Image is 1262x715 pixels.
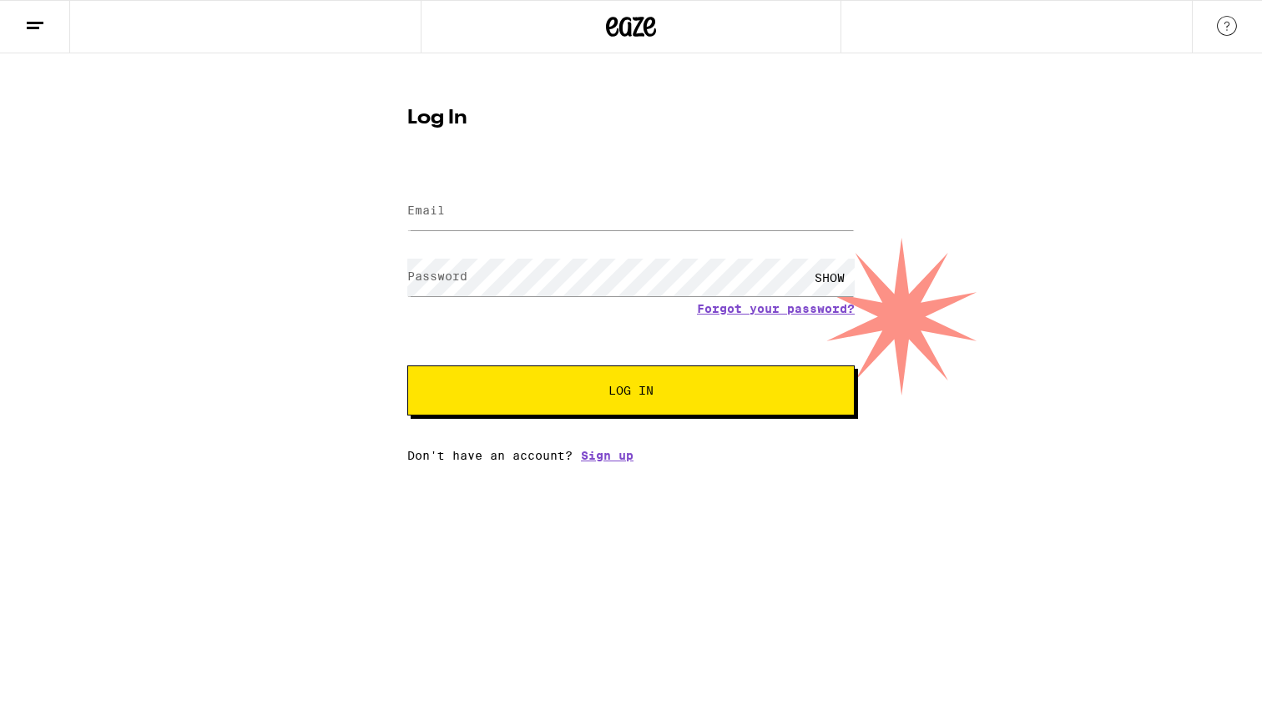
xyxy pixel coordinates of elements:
[407,193,855,230] input: Email
[581,449,634,462] a: Sign up
[407,269,467,283] label: Password
[608,385,654,396] span: Log In
[805,259,855,296] div: SHOW
[407,108,855,128] h1: Log In
[407,365,855,415] button: Log In
[407,204,445,217] label: Email
[697,302,855,315] a: Forgot your password?
[407,449,855,462] div: Don't have an account?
